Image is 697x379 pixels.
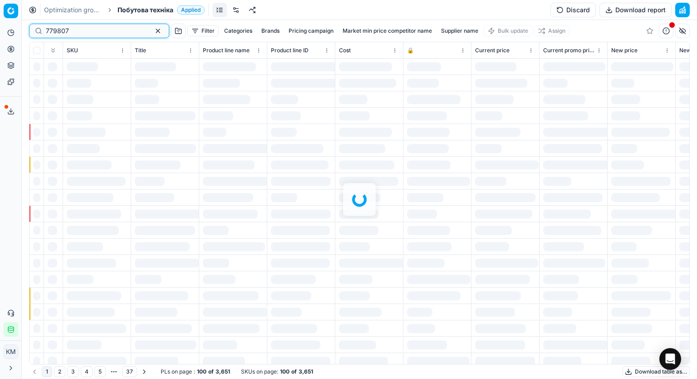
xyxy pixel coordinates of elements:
[177,5,205,15] span: Applied
[4,345,18,359] span: КM
[44,5,205,15] nav: breadcrumb
[550,3,596,17] button: Discard
[659,348,681,370] div: Open Intercom Messenger
[4,344,18,359] button: КM
[118,5,173,15] span: Побутова техніка
[118,5,205,15] span: Побутова технікаApplied
[44,5,102,15] a: Optimization groups
[599,3,672,17] button: Download report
